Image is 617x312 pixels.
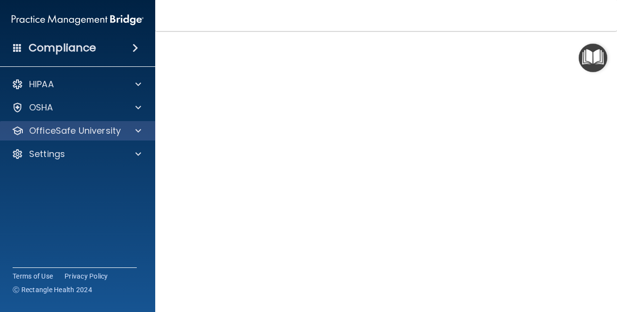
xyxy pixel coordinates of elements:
a: HIPAA [12,78,141,90]
a: Privacy Policy [65,271,108,281]
p: HIPAA [29,78,54,90]
h4: Compliance [29,41,96,55]
span: Ⓒ Rectangle Health 2024 [13,285,92,295]
a: Settings [12,148,141,160]
button: Open Resource Center [579,44,607,72]
a: OfficeSafe University [12,125,141,137]
a: Terms of Use [13,271,53,281]
p: OSHA [29,102,53,113]
a: OSHA [12,102,141,113]
p: Settings [29,148,65,160]
p: OfficeSafe University [29,125,121,137]
img: PMB logo [12,10,144,30]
